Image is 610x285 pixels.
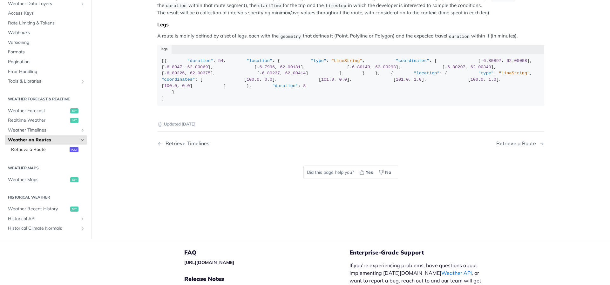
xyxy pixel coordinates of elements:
span: Historical Climate Normals [8,225,78,232]
a: Weather on RoutesHide subpages for Weather on Routes [5,135,87,145]
button: Show subpages for Weather Timelines [80,128,85,133]
button: Show subpages for Historical API [80,216,85,221]
span: Weather Forecast [8,108,69,114]
a: [URL][DOMAIN_NAME] [184,260,234,265]
span: duration [449,34,470,39]
span: Yes [366,169,373,176]
h2: Historical Weather [5,194,87,200]
a: Weather Mapsget [5,175,87,185]
span: Retrieve a Route [11,146,68,153]
span: "coordinates" [396,58,429,63]
h5: Release Notes [184,275,349,283]
span: "coordinates" [162,77,195,82]
span: Formats [8,49,85,55]
span: Weather Data Layers [8,1,78,7]
a: Weather API [441,270,472,276]
a: Historical APIShow subpages for Historical API [5,214,87,224]
span: "location" [414,71,440,76]
a: Pagination [5,57,87,67]
a: Realtime Weatherget [5,116,87,125]
span: "duration" [272,84,298,88]
a: Historical Climate NormalsShow subpages for Historical Climate Normals [5,224,87,233]
span: 6.7996 [259,65,275,70]
span: 62.00349 [471,65,491,70]
div: Retrieve a Route [496,140,539,146]
span: 62.00414 [285,71,306,76]
span: 62.00008 [506,58,527,63]
div: Legs [157,21,544,28]
span: 62.00069 [187,65,208,70]
span: 0.0 [339,77,347,82]
span: - [481,58,483,63]
a: Error Handling [5,67,87,77]
span: Access Keys [8,10,85,17]
span: 6.8047 [167,65,182,70]
a: Formats [5,47,87,57]
span: 100.0 [164,84,177,88]
a: Weather Forecastget [5,106,87,116]
a: Previous Page: Retrieve Timelines [157,140,323,146]
h2: Weather Maps [5,165,87,171]
nav: Pagination Controls [157,134,544,153]
span: "LineString" [499,71,530,76]
span: 62.00375 [190,71,211,76]
div: Did this page help you? [303,166,398,179]
span: Tools & Libraries [8,78,78,85]
span: Weather Recent History [8,206,69,212]
span: - [445,65,447,70]
span: startTime [258,3,281,8]
span: 62.00293 [375,65,396,70]
span: "location" [247,58,272,63]
span: - [257,65,259,70]
span: Weather Maps [8,177,69,183]
span: Pagination [8,59,85,65]
a: Weather TimelinesShow subpages for Weather Timelines [5,126,87,135]
span: No [385,169,391,176]
span: Historical API [8,216,78,222]
span: - [349,65,352,70]
span: get [70,118,78,123]
span: 6.80226 [167,71,185,76]
h2: Weather Forecast & realtime [5,96,87,102]
span: Realtime Weather [8,117,69,124]
h5: FAQ [184,249,349,256]
button: No [376,167,395,177]
button: Show subpages for Historical Climate Normals [80,226,85,231]
span: 100.0 [247,77,260,82]
span: Weather Timelines [8,127,78,133]
div: Retrieve Timelines [162,140,209,146]
span: 6.80237 [262,71,280,76]
a: Weather Recent Historyget [5,204,87,214]
a: Next Page: Retrieve a Route [496,140,544,146]
button: Show subpages for Weather Data Layers [80,1,85,6]
span: 8 [303,84,306,88]
button: Show subpages for Tools & Libraries [80,79,85,84]
span: Versioning [8,39,85,46]
span: 0.0 [265,77,272,82]
span: Error Handling [8,69,85,75]
span: 100.0 [471,77,484,82]
span: Rate Limiting & Tokens [8,20,85,26]
span: get [70,177,78,182]
span: "type" [478,71,494,76]
a: Versioning [5,38,87,47]
div: [{ : , : { : , : [ [ , ], [ , ], [ , ], [ , ], [ , ], [ , ], [ , ] ] } }, { : { : , : [ [ , ], [ ... [162,58,540,101]
h5: Enterprise-Grade Support [349,249,498,256]
span: 101.0 [396,77,409,82]
span: 6.80149 [352,65,370,70]
a: Retrieve a Routepost [8,145,87,154]
span: Weather on Routes [8,137,78,143]
span: - [164,71,167,76]
span: - [259,71,262,76]
span: 101.0 [321,77,334,82]
span: 1.0 [414,77,422,82]
span: Webhooks [8,30,85,36]
span: "duration" [187,58,213,63]
span: - [164,65,167,70]
button: Hide subpages for Weather on Routes [80,138,85,143]
a: Webhooks [5,28,87,37]
span: 62.00181 [280,65,301,70]
a: Access Keys [5,9,87,18]
a: Tools & LibrariesShow subpages for Tools & Libraries [5,77,87,86]
span: 1.0 [489,77,496,82]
